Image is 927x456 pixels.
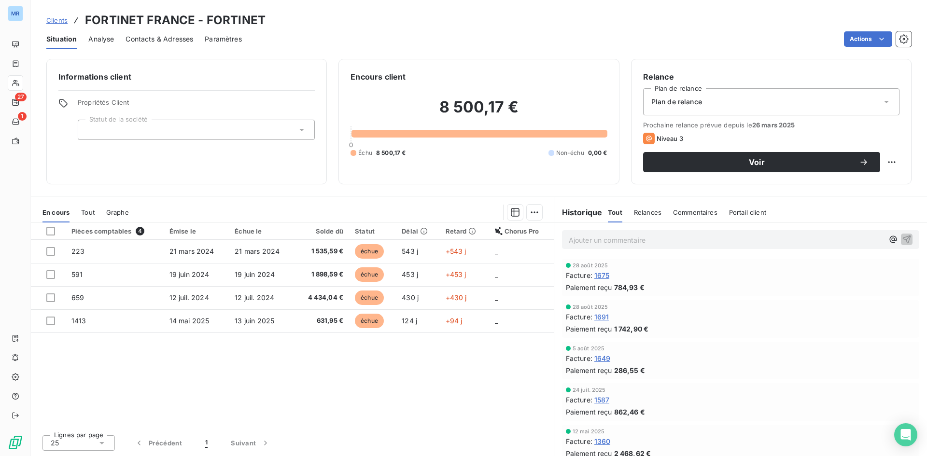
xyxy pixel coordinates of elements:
[351,71,406,83] h6: Encours client
[235,317,274,325] span: 13 juin 2025
[655,158,859,166] span: Voir
[169,293,209,302] span: 12 juil. 2024
[446,247,466,255] span: +543 j
[402,247,418,255] span: 543 j
[573,387,606,393] span: 24 juil. 2025
[71,247,84,255] span: 223
[588,149,607,157] span: 0,00 €
[573,304,608,310] span: 28 août 2025
[566,324,612,334] span: Paiement reçu
[8,6,23,21] div: MR
[71,270,83,278] span: 591
[358,149,372,157] span: Échu
[446,270,466,278] span: +453 j
[573,263,608,268] span: 28 août 2025
[594,270,610,280] span: 1675
[566,395,592,405] span: Facture :
[46,34,77,44] span: Situation
[71,317,86,325] span: 1413
[566,436,592,446] span: Facture :
[554,207,603,218] h6: Historique
[495,293,498,302] span: _
[355,314,384,328] span: échue
[446,293,467,302] span: +430 j
[71,227,158,235] div: Pièces comptables
[300,293,343,303] span: 4 434,04 €
[81,208,95,216] span: Tout
[643,121,899,129] span: Prochaine relance prévue depuis le
[300,270,343,279] span: 1 898,59 €
[402,317,417,325] span: 124 j
[614,324,649,334] span: 1 742,90 €
[495,247,498,255] span: _
[594,353,611,363] span: 1649
[106,208,129,216] span: Graphe
[15,93,27,101] span: 27
[566,365,612,375] span: Paiement reçu
[594,436,611,446] span: 1360
[594,395,610,405] span: 1587
[566,407,612,417] span: Paiement reçu
[446,317,463,325] span: +94 j
[235,247,280,255] span: 21 mars 2024
[205,34,242,44] span: Paramètres
[86,125,94,134] input: Ajouter une valeur
[573,345,605,351] span: 5 août 2025
[169,247,214,255] span: 21 mars 2024
[78,98,315,112] span: Propriétés Client
[556,149,584,157] span: Non-échu
[355,267,384,282] span: échue
[46,16,68,24] span: Clients
[88,34,114,44] span: Analyse
[614,365,645,375] span: 286,55 €
[235,227,289,235] div: Échue le
[402,270,418,278] span: 453 j
[219,433,282,453] button: Suivant
[42,208,70,216] span: En cours
[355,244,384,259] span: échue
[355,290,384,305] span: échue
[169,227,224,235] div: Émise le
[58,71,315,83] h6: Informations client
[446,227,483,235] div: Retard
[752,121,795,129] span: 26 mars 2025
[566,270,592,280] span: Facture :
[351,97,607,126] h2: 8 500,17 €
[300,316,343,326] span: 631,95 €
[349,141,353,149] span: 0
[169,317,210,325] span: 14 mai 2025
[608,208,622,216] span: Tout
[126,34,193,44] span: Contacts & Adresses
[136,227,144,235] span: 4
[235,293,274,302] span: 12 juil. 2024
[71,293,84,302] span: 659
[651,97,702,107] span: Plan de relance
[194,433,219,453] button: 1
[614,407,645,417] span: 862,46 €
[51,438,59,448] span: 25
[300,227,343,235] div: Solde dû
[573,428,605,434] span: 12 mai 2025
[643,71,899,83] h6: Relance
[643,152,880,172] button: Voir
[235,270,275,278] span: 19 juin 2024
[46,15,68,25] a: Clients
[634,208,661,216] span: Relances
[566,353,592,363] span: Facture :
[402,227,434,235] div: Délai
[495,227,548,235] div: Chorus Pro
[594,312,609,322] span: 1691
[18,112,27,121] span: 1
[402,293,419,302] span: 430 j
[495,270,498,278] span: _
[300,247,343,256] span: 1 535,59 €
[673,208,717,216] span: Commentaires
[566,282,612,292] span: Paiement reçu
[729,208,766,216] span: Portail client
[657,135,683,142] span: Niveau 3
[85,12,266,29] h3: FORTINET FRANCE - FORTINET
[169,270,210,278] span: 19 juin 2024
[205,438,208,448] span: 1
[894,423,917,446] div: Open Intercom Messenger
[844,31,892,47] button: Actions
